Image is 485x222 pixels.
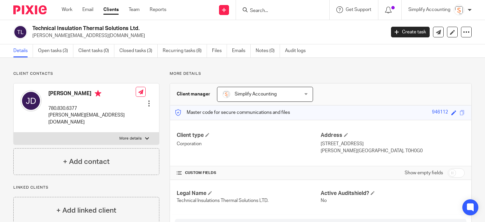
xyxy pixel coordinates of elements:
p: Master code for secure communications and files [175,109,290,116]
p: More details [119,136,142,141]
a: Audit logs [285,44,311,57]
h4: Active Auditshield? [321,190,465,197]
a: Open tasks (3) [38,44,73,57]
a: Details [13,44,33,57]
img: svg%3E [13,25,27,39]
p: More details [170,71,472,76]
img: Pixie [13,5,47,14]
a: Files [212,44,227,57]
p: Linked clients [13,185,159,190]
span: No [321,198,327,203]
a: Client tasks (0) [78,44,114,57]
a: Clients [103,6,119,13]
a: Team [129,6,140,13]
p: [PERSON_NAME][EMAIL_ADDRESS][DOMAIN_NAME] [32,32,381,39]
span: Get Support [346,7,371,12]
span: Simplify Accounting [235,92,277,96]
a: Reports [150,6,166,13]
span: Technical Insulations Thermal Solutions LTD. [177,198,268,203]
h2: Technical Insulation Thermal Solutions Ltd. [32,25,311,32]
h4: Legal Name [177,190,321,197]
img: svg%3E [20,90,42,112]
p: [PERSON_NAME][EMAIL_ADDRESS][DOMAIN_NAME] [48,112,136,126]
p: [STREET_ADDRESS] [321,141,465,147]
a: Create task [391,27,430,37]
a: Closed tasks (3) [119,44,158,57]
div: 946112 [432,109,448,117]
img: Screenshot%202023-11-29%20141159.png [222,90,230,98]
a: Email [82,6,93,13]
h4: Address [321,132,465,139]
p: [PERSON_NAME][GEOGRAPHIC_DATA], T0H0G0 [321,148,465,154]
p: Client contacts [13,71,159,76]
a: Notes (0) [256,44,280,57]
h4: Client type [177,132,321,139]
a: Emails [232,44,251,57]
img: Screenshot%202023-11-29%20141159.png [454,5,464,15]
label: Show empty fields [405,170,443,176]
h4: + Add contact [63,157,110,167]
a: Work [62,6,72,13]
h4: + Add linked client [56,205,116,216]
h4: [PERSON_NAME] [48,90,136,98]
input: Search [249,8,309,14]
h3: Client manager [177,91,210,97]
i: Primary [95,90,101,97]
a: Recurring tasks (8) [163,44,207,57]
p: Corporation [177,141,321,147]
p: Simplify Accounting [408,6,450,13]
p: 780.830.6377 [48,105,136,112]
h4: CUSTOM FIELDS [177,170,321,176]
